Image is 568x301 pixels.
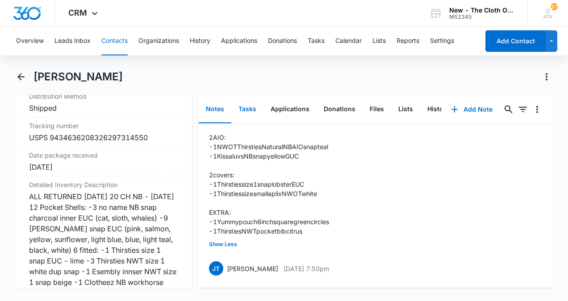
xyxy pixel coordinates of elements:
p: -1 Thirsties size small aplix NWOT white [209,189,495,198]
div: Tracking numberUSPS 9434636208326297314550 [22,117,185,147]
p: -1 Thirsties size 1 snap lobster EUC [209,180,495,189]
button: Lists [372,27,386,55]
div: USPS 9434636208326297314550 [29,132,178,143]
button: Actions [539,70,554,84]
button: Search... [501,102,516,117]
button: Organizations [138,27,179,55]
button: Reports [397,27,419,55]
button: Show Less [209,236,237,253]
button: Tasks [231,96,263,123]
label: Tracking number [29,121,178,130]
button: History [190,27,210,55]
p: -1 NWOT Thirsties Natural NB AIO snap teal [209,142,495,151]
div: notifications count [551,3,558,10]
div: account name [449,7,514,14]
p: [PERSON_NAME] [227,264,278,273]
button: History [420,96,457,123]
p: [DATE] 7:50pm [284,264,329,273]
button: Donations [317,96,363,123]
button: Contacts [101,27,128,55]
span: JT [209,261,223,276]
button: Settings [430,27,454,55]
p: EXTRA: [209,208,495,217]
button: Applications [221,27,257,55]
label: Distribution Method [29,92,178,101]
button: Applications [263,96,317,123]
p: -1 Kissaluvs NB snap yellow GUC [209,151,495,161]
div: Distribution MethodShipped [22,88,185,117]
p: 2 covers: [209,170,495,180]
button: Tasks [308,27,325,55]
button: Overview [16,27,44,55]
button: Calendar [335,27,362,55]
span: 27 [551,3,558,10]
button: Add Contact [485,30,546,52]
button: Overflow Menu [530,102,544,117]
label: Detailed Inventory Description [29,180,178,189]
div: Date package received[DATE] [22,147,185,176]
button: Lists [391,96,420,123]
button: Donations [268,27,297,55]
button: Back [14,70,28,84]
div: account id [449,14,514,20]
div: [DATE] [29,162,178,172]
button: Leads Inbox [54,27,91,55]
h1: [PERSON_NAME] [33,70,123,84]
button: Filters [516,102,530,117]
p: -1 Yummy pouch 6 inch square green circles [209,217,495,226]
p: -1 Thirsties NWT pocket bib citrus [209,226,495,236]
div: Shipped [29,103,178,113]
p: 2 AIO: [209,133,495,142]
span: CRM [68,8,87,17]
label: Date package received [29,150,178,160]
button: Notes [199,96,231,123]
button: Add Note [442,99,501,120]
button: Files [363,96,391,123]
